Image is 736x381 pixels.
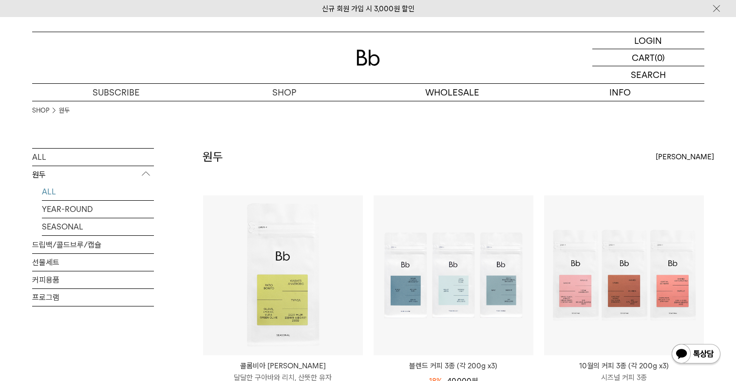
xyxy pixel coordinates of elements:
img: 10월의 커피 3종 (각 200g x3) [544,195,704,355]
p: WHOLESALE [368,84,536,101]
img: 콜롬비아 파티오 보니토 [203,195,363,355]
span: [PERSON_NAME] [656,151,714,163]
p: (0) [655,49,665,66]
p: LOGIN [634,32,662,49]
p: CART [632,49,655,66]
a: 블렌드 커피 3종 (각 200g x3) [374,360,533,372]
a: SHOP [200,84,368,101]
a: ALL [32,149,154,166]
a: YEAR-ROUND [42,201,154,218]
p: 원두 [32,166,154,184]
a: 커피용품 [32,271,154,288]
p: SEARCH [631,66,666,83]
img: 카카오톡 채널 1:1 채팅 버튼 [671,343,721,366]
img: 로고 [357,50,380,66]
a: SUBSCRIBE [32,84,200,101]
a: CART (0) [592,49,704,66]
p: INFO [536,84,704,101]
a: 드립백/콜드브루/캡슐 [32,236,154,253]
img: 블렌드 커피 3종 (각 200g x3) [374,195,533,355]
p: 콜롬비아 [PERSON_NAME] [203,360,363,372]
a: 프로그램 [32,289,154,306]
p: 10월의 커피 3종 (각 200g x3) [544,360,704,372]
a: 원두 [59,106,70,115]
a: 신규 회원 가입 시 3,000원 할인 [322,4,415,13]
h2: 원두 [203,149,223,165]
a: LOGIN [592,32,704,49]
a: ALL [42,183,154,200]
a: SHOP [32,106,49,115]
a: 선물세트 [32,254,154,271]
a: SEASONAL [42,218,154,235]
